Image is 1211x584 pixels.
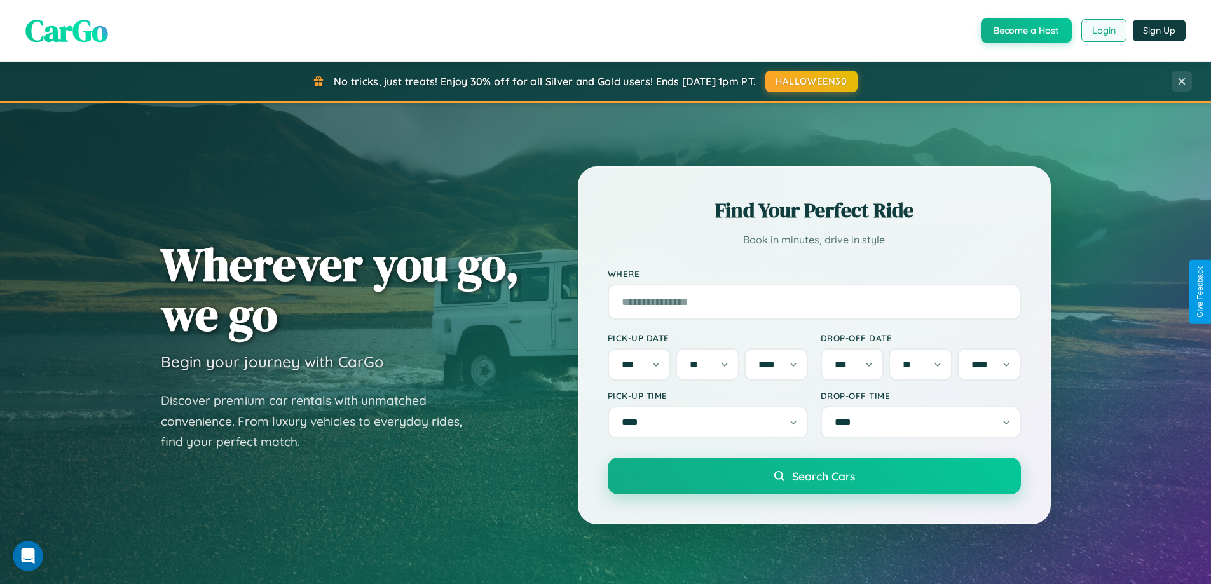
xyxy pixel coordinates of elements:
[161,352,384,371] h3: Begin your journey with CarGo
[1196,266,1205,318] div: Give Feedback
[1081,19,1126,42] button: Login
[161,390,479,452] p: Discover premium car rentals with unmatched convenience. From luxury vehicles to everyday rides, ...
[608,458,1021,494] button: Search Cars
[608,332,808,343] label: Pick-up Date
[334,75,756,88] span: No tricks, just treats! Enjoy 30% off for all Silver and Gold users! Ends [DATE] 1pm PT.
[981,18,1072,43] button: Become a Host
[821,332,1021,343] label: Drop-off Date
[25,10,108,51] span: CarGo
[765,71,858,92] button: HALLOWEEN30
[608,268,1021,279] label: Where
[161,239,519,339] h1: Wherever you go, we go
[792,469,855,483] span: Search Cars
[608,231,1021,249] p: Book in minutes, drive in style
[1133,20,1186,41] button: Sign Up
[821,390,1021,401] label: Drop-off Time
[608,390,808,401] label: Pick-up Time
[608,196,1021,224] h2: Find Your Perfect Ride
[13,541,43,571] iframe: Intercom live chat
